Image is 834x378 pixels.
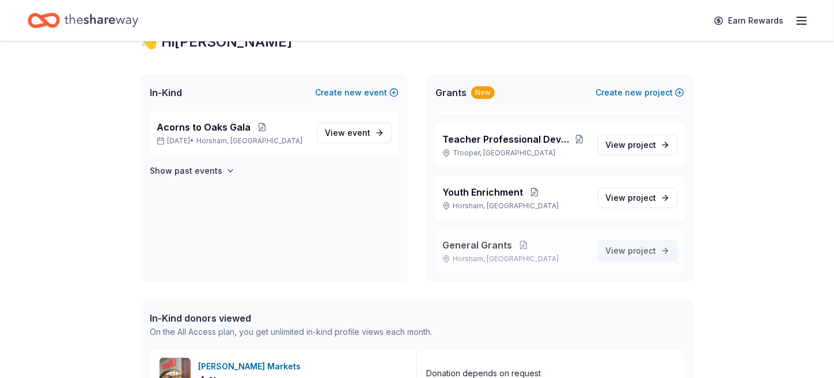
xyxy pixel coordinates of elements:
[605,244,656,258] span: View
[325,126,370,140] span: View
[435,86,467,100] span: Grants
[707,10,790,31] a: Earn Rewards
[150,86,182,100] span: In-Kind
[471,86,495,99] div: New
[442,132,570,146] span: Teacher Professional Development
[198,360,305,373] div: [PERSON_NAME] Markets
[196,136,302,146] span: Horsham, [GEOGRAPHIC_DATA]
[150,164,222,178] h4: Show past events
[150,164,235,178] button: Show past events
[605,191,656,205] span: View
[605,138,656,152] span: View
[628,193,656,203] span: project
[598,240,677,261] a: View project
[442,238,512,252] span: General Grants
[317,123,392,143] a: View event
[150,311,432,325] div: In-Kind donors viewed
[598,135,677,155] a: View project
[442,185,523,199] span: Youth Enrichment
[596,86,684,100] button: Createnewproject
[150,325,432,339] div: On the All Access plan, you get unlimited in-kind profile views each month.
[442,148,589,158] p: Trooper, [GEOGRAPHIC_DATA]
[625,86,642,100] span: new
[141,33,693,51] div: 👋 Hi [PERSON_NAME]
[28,7,138,34] a: Home
[344,86,362,100] span: new
[157,120,251,134] span: Acorns to Oaks Gala
[315,86,399,100] button: Createnewevent
[442,254,589,264] p: Horsham, [GEOGRAPHIC_DATA]
[347,128,370,138] span: event
[628,140,656,150] span: project
[598,188,677,208] a: View project
[628,246,656,255] span: project
[442,201,589,211] p: Horsham, [GEOGRAPHIC_DATA]
[157,136,308,146] p: [DATE] •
